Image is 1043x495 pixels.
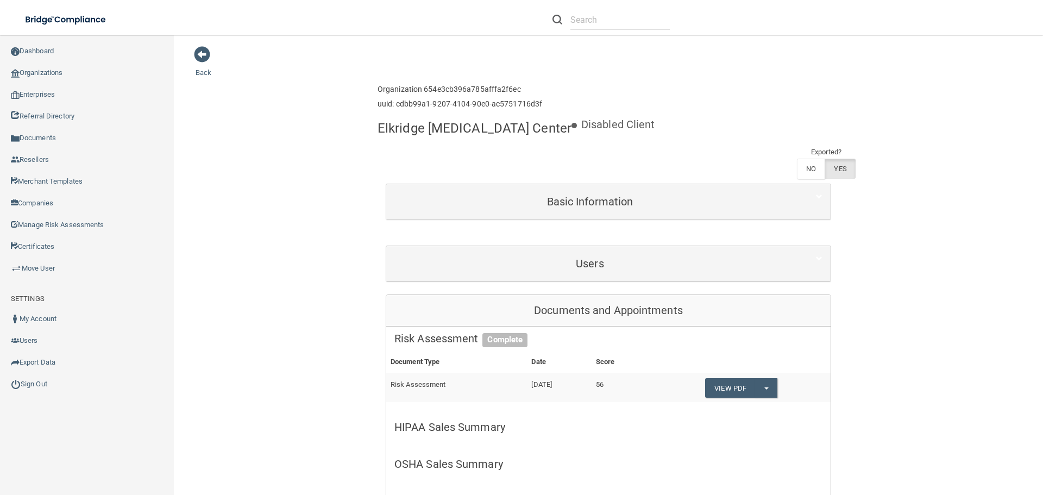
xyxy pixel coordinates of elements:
h5: OSHA Sales Summary [394,458,822,470]
img: briefcase.64adab9b.png [11,263,22,274]
div: Documents and Appointments [386,295,831,327]
h6: Organization 654e3cb396a785afffa2f6ec [378,85,542,93]
th: Date [527,351,591,373]
img: icon-export.b9366987.png [11,358,20,367]
h5: Users [394,258,786,270]
img: bridge_compliance_login_screen.278c3ca4.svg [16,9,116,31]
a: Back [196,55,211,77]
td: [DATE] [527,373,591,403]
img: ic-search.3b580494.png [552,15,562,24]
h4: Elkridge [MEDICAL_DATA] Center [378,121,571,135]
td: Exported? [797,146,856,159]
a: View PDF [705,378,755,398]
td: 56 [592,373,652,403]
img: icon-documents.8dae5593.png [11,134,20,143]
p: Disabled Client [581,115,655,135]
iframe: Drift Widget Chat Controller [855,418,1030,461]
th: Score [592,351,652,373]
h5: HIPAA Sales Summary [394,421,822,433]
h5: Basic Information [394,196,786,208]
img: ic_user_dark.df1a06c3.png [11,315,20,323]
img: enterprise.0d942306.png [11,91,20,99]
a: Users [394,252,822,276]
label: SETTINGS [11,292,45,305]
a: Basic Information [394,190,822,214]
span: Complete [482,333,527,347]
img: organization-icon.f8decf85.png [11,69,20,78]
img: ic_power_dark.7ecde6b1.png [11,379,21,389]
img: ic_dashboard_dark.d01f4a41.png [11,47,20,56]
td: Risk Assessment [386,373,527,403]
h6: uuid: cdbb99a1-9207-4104-90e0-ac5751716d3f [378,100,542,108]
label: YES [825,159,855,179]
img: ic_reseller.de258add.png [11,155,20,164]
label: NO [797,159,825,179]
img: icon-users.e205127d.png [11,336,20,345]
input: Search [570,10,670,30]
h5: Risk Assessment [394,333,822,344]
th: Document Type [386,351,527,373]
